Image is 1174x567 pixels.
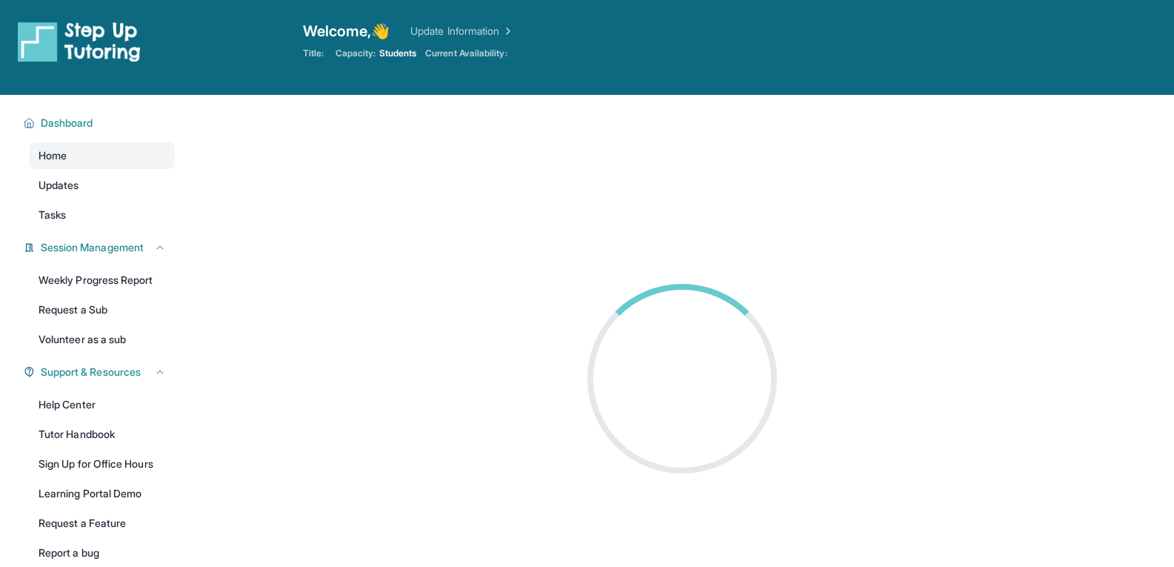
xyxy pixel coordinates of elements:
[39,178,79,193] span: Updates
[41,240,144,255] span: Session Management
[39,208,66,222] span: Tasks
[30,510,175,537] a: Request a Feature
[425,47,507,59] span: Current Availability:
[336,47,376,59] span: Capacity:
[41,365,141,379] span: Support & Resources
[35,240,166,255] button: Session Management
[30,267,175,294] a: Weekly Progress Report
[30,421,175,448] a: Tutor Handbook
[30,540,175,566] a: Report a bug
[303,21,390,42] span: Welcome, 👋
[30,451,175,477] a: Sign Up for Office Hours
[499,24,514,39] img: Chevron Right
[379,47,417,59] span: Students
[30,326,175,353] a: Volunteer as a sub
[30,296,175,323] a: Request a Sub
[30,172,175,199] a: Updates
[410,24,514,39] a: Update Information
[18,21,141,62] img: logo
[41,116,93,130] span: Dashboard
[39,148,67,163] span: Home
[30,391,175,418] a: Help Center
[30,480,175,507] a: Learning Portal Demo
[30,142,175,169] a: Home
[35,116,166,130] button: Dashboard
[30,202,175,228] a: Tasks
[303,47,324,59] span: Title:
[35,365,166,379] button: Support & Resources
